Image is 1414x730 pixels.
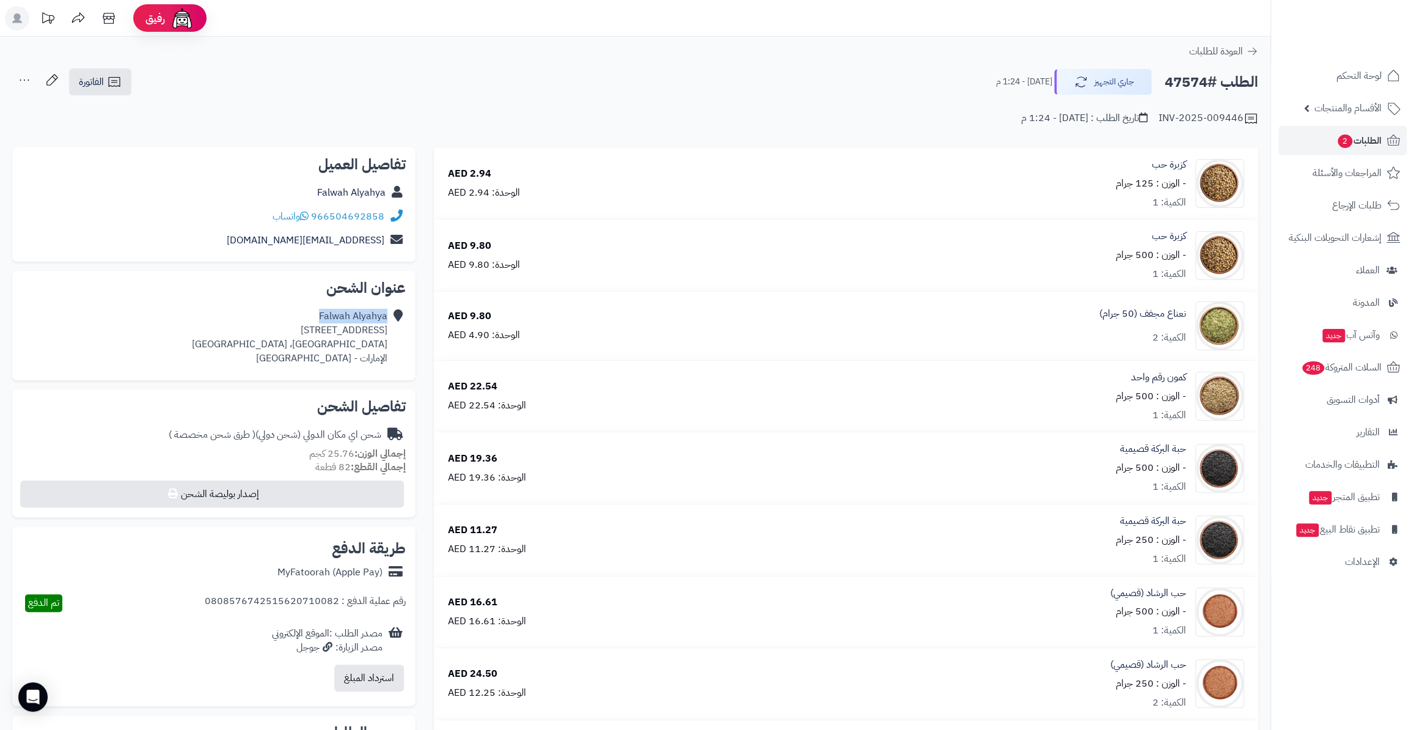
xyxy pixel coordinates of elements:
[1131,371,1186,385] a: كمون رقم واحد
[1327,391,1380,408] span: أدوات التسويق
[1278,158,1407,188] a: المراجعات والأسئلة
[332,541,406,556] h2: طريقة الدفع
[1305,456,1380,473] span: التطبيقات والخدمات
[1159,111,1258,126] div: INV-2025-009446
[1278,256,1407,285] a: العملاء
[1278,353,1407,382] a: السلات المتروكة248
[32,6,63,34] a: تحديثات المنصة
[169,428,381,442] div: شحن اي مكان الدولي (شحن دولي)
[448,686,526,700] div: الوحدة: 12.25 AED
[1152,552,1186,566] div: الكمية: 1
[169,427,255,442] span: ( طرق شحن مخصصة )
[448,258,520,272] div: الوحدة: 9.80 AED
[996,76,1052,88] small: [DATE] - 1:24 م
[448,667,497,681] div: 24.50 AED
[1357,424,1380,441] span: التقارير
[1116,604,1186,619] small: - الوزن : 500 جرام
[448,523,497,537] div: 11.27 AED
[448,309,491,323] div: 9.80 AED
[1196,159,1244,208] img: Cor-90x90.jpg
[1336,132,1382,149] span: الطلبات
[22,157,406,172] h2: تفاصيل العميل
[448,614,526,629] div: الوحدة: 16.61 AED
[1110,586,1186,600] a: حب الرشاد (قصيمي)
[272,641,383,655] div: مصدر الزيارة: جوجل
[1336,67,1382,84] span: لوحة التحكم
[272,627,383,655] div: مصدر الطلب :الموقع الإلكتروني
[1278,288,1407,317] a: المدونة
[1152,408,1186,422] div: الكمية: 1
[1196,444,1244,493] img: black%20caraway-90x90.jpg
[1296,523,1319,537] span: جديد
[1116,533,1186,547] small: - الوزن : 250 جرام
[351,460,406,474] strong: إجمالي القطع:
[1152,158,1186,172] a: كزبرة حب
[20,481,404,507] button: إصدار بوليصة الشحن
[1302,361,1324,375] span: 248
[1295,521,1380,538] span: تطبيق نقاط البيع
[22,399,406,414] h2: تفاصيل الشحن
[1278,223,1407,253] a: إشعارات التحويلات البنكية
[1331,34,1402,60] img: logo-2.png
[448,186,520,200] div: الوحدة: 2.94 AED
[1116,460,1186,475] small: - الوزن : 500 جرام
[448,595,497,610] div: 16.61 AED
[1278,515,1407,544] a: تطبيق نقاط البيعجديد
[1196,301,1244,350] img: Mint-90x90.jpg
[1278,320,1407,350] a: وآتس آبجديد
[448,328,520,342] div: الوحدة: 4.90 AED
[1308,489,1380,506] span: تطبيق المتجر
[1301,359,1382,376] span: السلات المتروكة
[1152,196,1186,210] div: الكمية: 1
[1278,191,1407,220] a: طلبات الإرجاع
[448,542,526,556] div: الوحدة: 11.27 AED
[1322,329,1345,342] span: جديد
[1165,70,1258,95] h2: الطلب #47574
[1152,696,1186,710] div: الكمية: 2
[1278,418,1407,447] a: التقارير
[170,6,194,31] img: ai-face.png
[1278,61,1407,90] a: لوحة التحكم
[334,665,404,691] button: استرداد المبلغ
[448,380,497,394] div: 22.54 AED
[1152,480,1186,494] div: الكمية: 1
[1345,553,1380,570] span: الإعدادات
[1021,111,1148,125] div: تاريخ الطلب : [DATE] - 1:24 م
[448,399,526,413] div: الوحدة: 22.54 AED
[1289,229,1382,246] span: إشعارات التحويلات البنكية
[1189,44,1258,59] a: العودة للطلبات
[354,446,406,461] strong: إجمالي الوزن:
[277,566,383,580] div: MyFatoorah (Apple Pay)
[1196,372,1244,421] img: Cumin-90x90.jpg
[227,233,384,248] a: [EMAIL_ADDRESS][DOMAIN_NAME]
[1099,307,1186,321] a: نعناع مجفف (50 جرام)
[317,185,386,200] a: Falwah Alyahya
[205,594,406,612] div: رقم عملية الدفع : 0808576742515620710082
[1332,197,1382,214] span: طلبات الإرجاع
[1152,624,1186,638] div: الكمية: 1
[1054,69,1152,95] button: جاري التجهيز
[1120,514,1186,528] a: حبة البركة قصيمية
[1356,262,1380,279] span: العملاء
[1116,389,1186,404] small: - الوزن : 500 جرام
[1152,229,1186,243] a: كزبرة حب
[315,460,406,474] small: 82 قطعة
[448,167,491,181] div: 2.94 AED
[448,452,497,466] div: 19.36 AED
[1321,326,1380,344] span: وآتس آب
[22,281,406,295] h2: عنوان الشحن
[1196,231,1244,280] img: Cor-90x90.jpg
[192,309,387,365] div: Falwah Alyahya [STREET_ADDRESS] [GEOGRAPHIC_DATA]، [GEOGRAPHIC_DATA] الإمارات - [GEOGRAPHIC_DATA]
[1314,100,1382,117] span: الأقسام والمنتجات
[1152,267,1186,281] div: الكمية: 1
[1116,676,1186,691] small: - الوزن : 250 جرام
[1278,482,1407,512] a: تطبيق المتجرجديد
[18,682,48,712] div: Open Intercom Messenger
[69,68,131,95] a: الفاتورة
[1313,164,1382,182] span: المراجعات والأسئلة
[1116,248,1186,262] small: - الوزن : 500 جرام
[1278,450,1407,479] a: التطبيقات والخدمات
[448,471,526,485] div: الوحدة: 19.36 AED
[28,595,59,610] span: تم الدفع
[1196,515,1244,564] img: black%20caraway-90x90.jpg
